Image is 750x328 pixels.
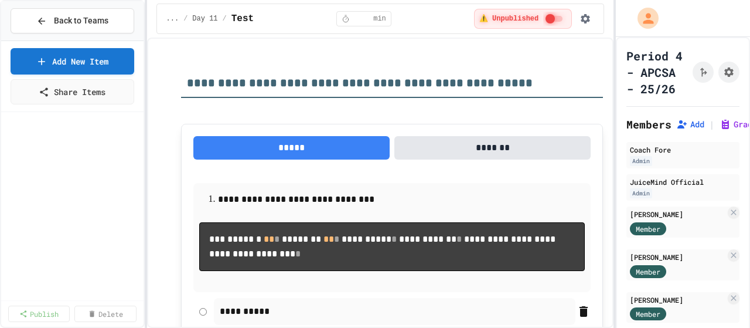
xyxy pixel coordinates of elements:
button: Assignment Settings [718,62,739,83]
a: Share Items [11,79,134,104]
span: min [373,14,386,23]
div: JuiceMind Official [630,177,736,187]
span: Member [636,309,660,319]
span: / [223,14,227,23]
div: My Account [625,5,662,32]
button: Back to Teams [11,8,134,33]
div: [PERSON_NAME] [630,295,725,305]
a: Add New Item [11,48,134,75]
a: Publish [8,306,70,322]
div: Admin [630,156,652,166]
iframe: chat widget [653,230,738,280]
div: [PERSON_NAME] [630,209,725,219]
span: Day 11 [192,14,217,23]
h2: Members [626,116,671,133]
button: Add [676,119,704,130]
a: Delete [74,306,136,322]
span: Back to Teams [54,15,108,27]
div: Admin [630,188,652,198]
span: ... [166,14,179,23]
h1: Period 4 - APCSA - 25/26 [626,48,688,97]
span: Member [636,266,660,277]
div: ⚠️ Students cannot see this content! Click the toggle to publish it and make it visible to your c... [474,9,572,29]
div: [PERSON_NAME] [630,252,725,262]
div: Coach Fore [630,144,736,155]
iframe: chat widget [701,281,738,316]
span: Test [231,12,254,26]
span: | [709,117,715,131]
span: Member [636,224,660,234]
span: / [183,14,187,23]
button: Click to see fork details [693,62,714,83]
span: ⚠️ Unpublished [479,14,538,23]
